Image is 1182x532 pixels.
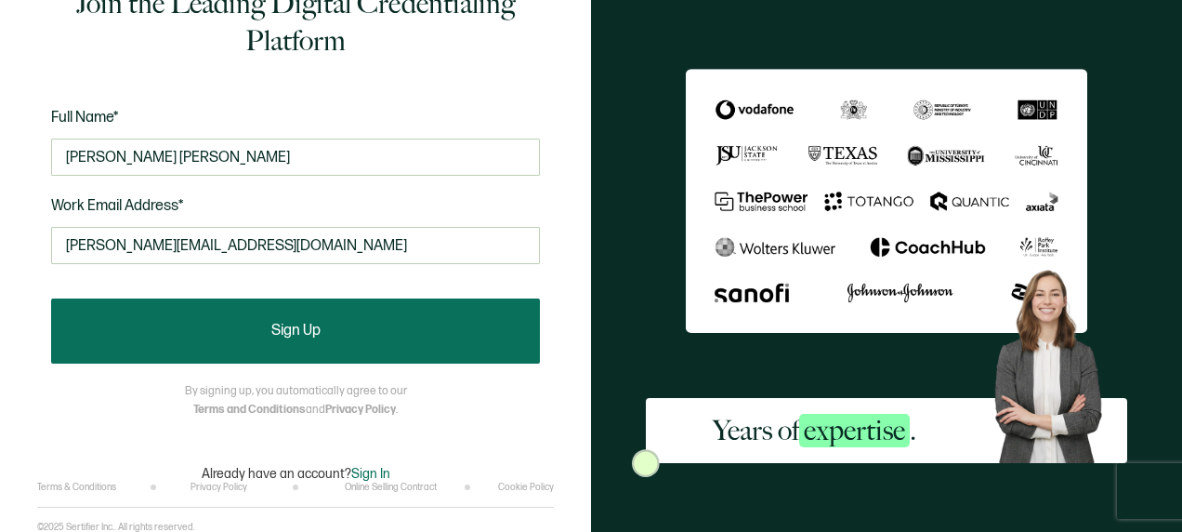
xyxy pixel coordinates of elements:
[51,109,119,126] span: Full Name*
[193,403,306,417] a: Terms and Conditions
[202,466,390,482] p: Already have an account?
[51,227,540,264] input: Enter your work email address
[185,382,407,419] p: By signing up, you automatically agree to our and .
[51,299,540,364] button: Sign Up
[271,324,321,339] span: Sign Up
[498,482,554,493] a: Cookie Policy
[325,403,396,417] a: Privacy Policy
[632,449,660,477] img: Sertifier Signup
[686,69,1087,334] img: Sertifier Signup - Years of <span class="strong-h">expertise</span>.
[983,260,1128,463] img: Sertifier Signup - Years of <span class="strong-h">expertise</span>. Hero
[799,414,910,447] span: expertise
[713,412,916,449] h2: Years of .
[51,139,540,176] input: Jane Doe
[37,482,116,493] a: Terms & Conditions
[345,482,437,493] a: Online Selling Contract
[51,197,184,215] span: Work Email Address*
[190,482,247,493] a: Privacy Policy
[351,466,390,482] span: Sign In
